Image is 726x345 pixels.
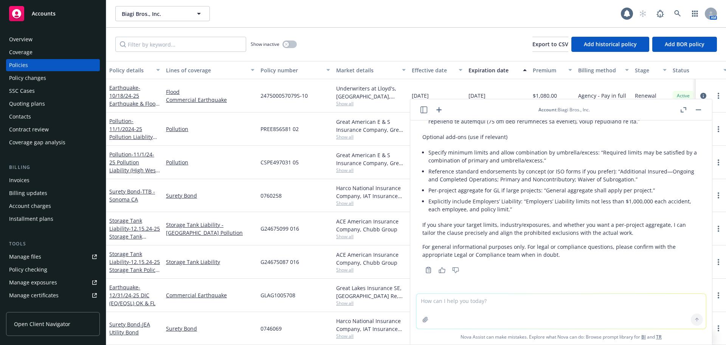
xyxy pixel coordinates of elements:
[575,61,632,79] button: Billing method
[428,166,700,185] li: Reference standard endorsements by concept (or ISO forms if you prefer): “Additional Insured—Ongo...
[336,66,397,74] div: Market details
[6,276,100,289] span: Manage exposures
[468,92,486,100] span: [DATE]
[109,151,160,182] span: - 11/1/24-25 Pollution Liability (High West & EBMUD)
[6,187,100,199] a: Billing updates
[336,217,406,233] div: ACE American Insurance Company, Chubb Group
[6,174,100,186] a: Invoices
[163,61,258,79] button: Lines of coverage
[109,284,155,307] span: - 12/31/24-25 DIC (EQ/EQSL) OK & FL
[530,61,575,79] button: Premium
[336,317,406,333] div: Harco National Insurance Company, IAT Insurance Group
[465,61,530,79] button: Expiration date
[699,91,708,100] a: circleInformation
[6,46,100,58] a: Coverage
[251,41,279,47] span: Show inactive
[656,334,662,340] a: TR
[578,66,621,74] div: Billing method
[468,66,518,74] div: Expiration date
[714,91,723,100] a: more
[109,117,157,156] span: - 11/1/2024-25 Pollution Liaiblity (Fuel Truck and Mobile Tanks )
[687,6,703,21] a: Switch app
[9,174,29,186] div: Invoices
[673,66,719,74] div: Status
[9,302,47,314] div: Manage claims
[261,192,282,200] span: 0760258
[336,151,406,167] div: Great American E & S Insurance Company, Great American Insurance Group
[9,200,51,212] div: Account charges
[109,258,160,289] span: - 12.15.24-25 Storage Tank Policy (AST American Canyon)
[115,6,210,21] button: Biagi Bros., Inc.
[413,329,709,345] span: Nova Assist can make mistakes. Explore what Nova can do: Browse prompt library for and
[532,41,568,48] span: Export to CSV
[9,276,57,289] div: Manage exposures
[109,188,155,203] a: Surety Bond
[714,291,723,300] a: more
[533,92,557,100] span: $1,080.00
[670,6,685,21] a: Search
[109,151,158,182] a: Pollution
[714,158,723,167] a: more
[261,325,282,333] span: 0746069
[166,192,254,200] a: Surety Bond
[428,185,700,196] li: Per-project aggregate for GL if large projects: “General aggregate shall apply per project.”
[409,61,465,79] button: Effective date
[635,6,650,21] a: Start snowing
[333,61,409,79] button: Market details
[109,117,153,156] a: Pollution
[578,92,626,100] span: Agency - Pay in full
[532,37,568,52] button: Export to CSV
[261,66,322,74] div: Policy number
[9,289,59,301] div: Manage certificates
[6,98,100,110] a: Quoting plans
[166,158,254,166] a: Pollution
[109,321,150,336] a: Surety Bond
[9,136,65,148] div: Coverage gap analysis
[115,37,246,52] input: Filter by keyword...
[571,37,649,52] button: Add historical policy
[6,85,100,97] a: SSC Cases
[122,10,187,18] span: Biagi Bros., Inc.
[652,37,717,52] button: Add BOR policy
[336,284,406,300] div: Great Lakes Insurance SE, [GEOGRAPHIC_DATA] Re, CRC Group
[336,333,406,339] span: Show all
[261,125,299,133] span: PREE856581 02
[336,100,406,107] span: Show all
[584,41,637,48] span: Add historical policy
[166,258,254,266] a: Storage Tank Liability
[714,324,723,333] a: more
[336,118,406,134] div: Great American E & S Insurance Company, Great American Insurance Group
[6,59,100,71] a: Policies
[9,85,35,97] div: SSC Cases
[336,84,406,100] div: Underwriters at Lloyd's, [GEOGRAPHIC_DATA], [PERSON_NAME] of London, CRC Group
[109,217,160,264] a: Storage Tank Liability
[9,123,49,136] div: Contract review
[714,125,723,134] a: more
[9,98,45,110] div: Quoting plans
[635,66,658,74] div: Stage
[412,92,429,100] span: [DATE]
[9,72,46,84] div: Policy changes
[714,258,723,267] a: more
[109,66,152,74] div: Policy details
[422,133,700,141] p: Optional add-ons (use if relevant)
[450,265,462,275] button: Thumbs down
[336,233,406,240] span: Show all
[714,191,723,200] a: more
[422,243,700,259] p: For general informational purposes only. For legal or compliance questions, please confirm with t...
[714,224,723,233] a: more
[336,267,406,273] span: Show all
[6,251,100,263] a: Manage files
[166,66,246,74] div: Lines of coverage
[6,264,100,276] a: Policy checking
[32,11,56,17] span: Accounts
[166,88,254,96] a: Flood
[166,325,254,333] a: Surety Bond
[261,158,299,166] span: CSPE497031 05
[336,251,406,267] div: ACE American Insurance Company, Chubb Group
[109,250,160,289] a: Storage Tank Liability
[109,284,155,307] a: Earthquake
[166,125,254,133] a: Pollution
[106,61,163,79] button: Policy details
[676,92,691,99] span: Active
